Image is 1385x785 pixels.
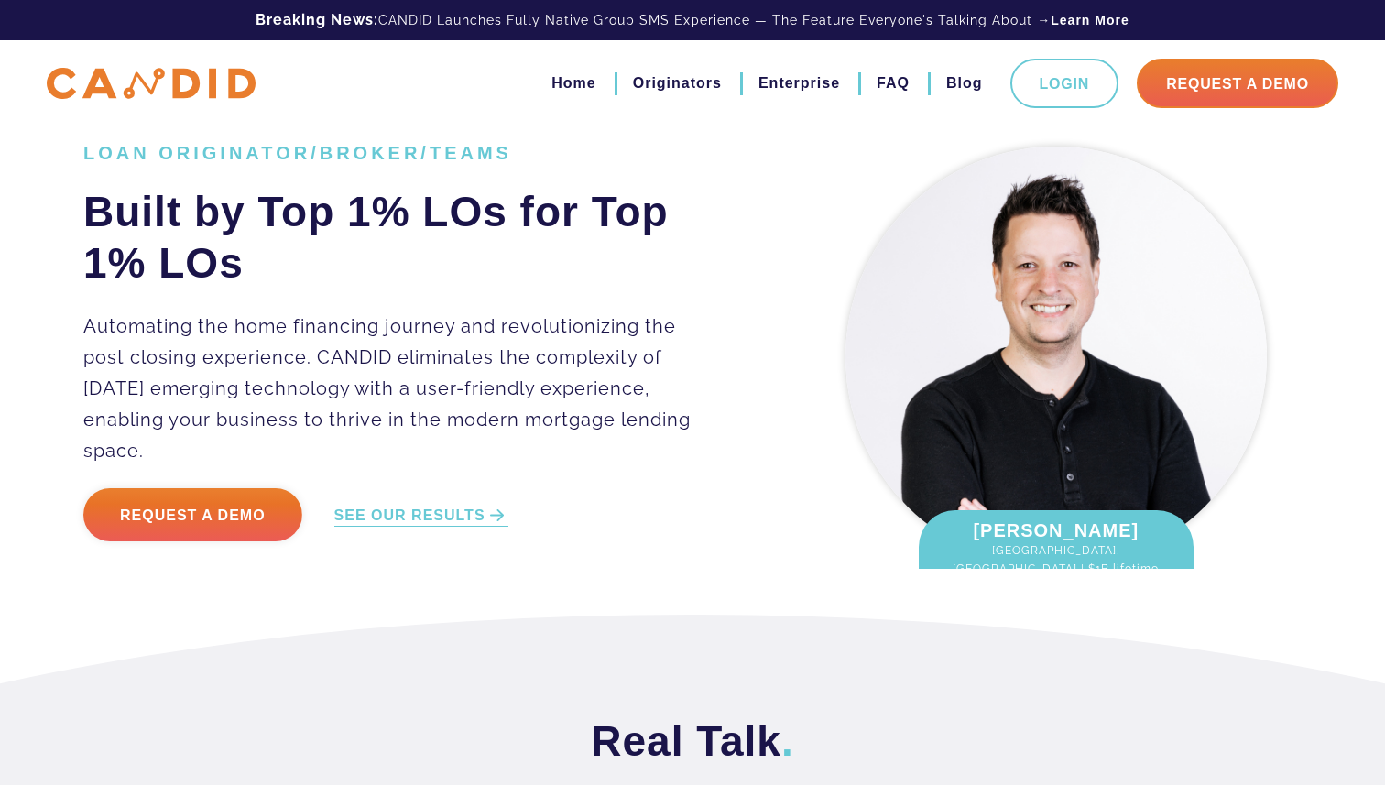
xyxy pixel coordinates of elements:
[1051,11,1129,29] a: Learn More
[946,68,983,99] a: Blog
[83,142,718,164] h1: LOAN ORIGINATOR/BROKER/TEAMS
[83,715,1302,767] h2: Real Talk
[919,510,1194,605] div: [PERSON_NAME]
[334,506,508,527] a: SEE OUR RESULTS
[877,68,910,99] a: FAQ
[1010,59,1119,108] a: Login
[256,11,378,28] b: Breaking News:
[633,68,722,99] a: Originators
[937,541,1175,596] span: [GEOGRAPHIC_DATA], [GEOGRAPHIC_DATA] | $1B lifetime fundings
[83,488,302,541] a: Request a Demo
[551,68,595,99] a: Home
[83,186,718,289] h2: Built by Top 1% LOs for Top 1% LOs
[758,68,840,99] a: Enterprise
[47,68,256,100] img: CANDID APP
[1137,59,1338,108] a: Request A Demo
[83,311,718,466] p: Automating the home financing journey and revolutionizing the post closing experience. CANDID eli...
[781,717,794,765] span: .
